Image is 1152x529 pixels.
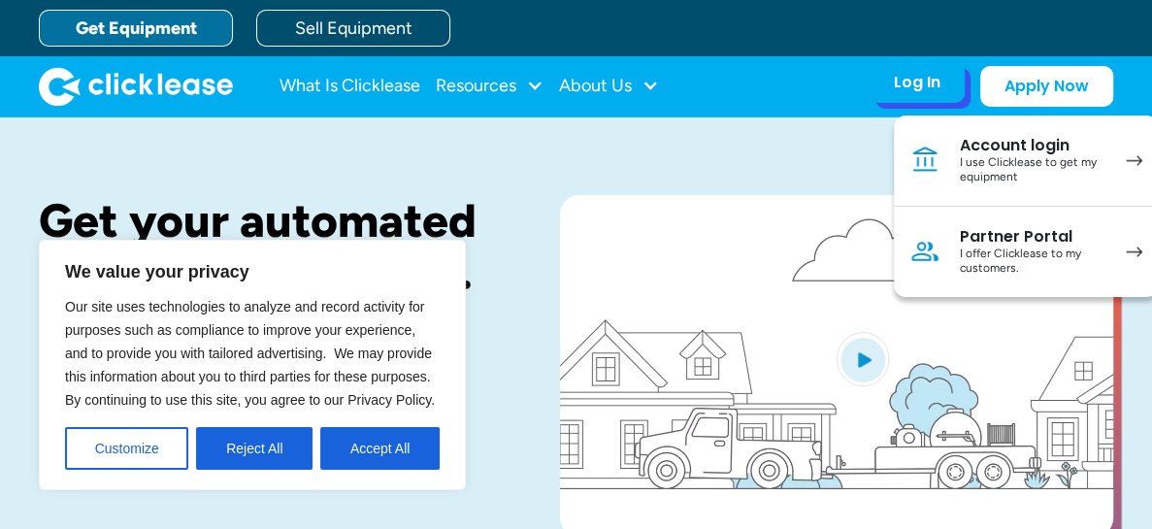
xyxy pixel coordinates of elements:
img: Person icon [909,236,940,267]
div: Partner Portal [960,227,1106,247]
div: Log In [894,73,940,92]
div: About Us [559,67,659,106]
div: Account login [960,136,1106,155]
a: What Is Clicklease [280,67,420,106]
div: Resources [436,67,543,106]
a: home [39,67,233,106]
span: Our site uses technologies to analyze and record activity for purposes such as compliance to impr... [65,299,435,408]
h1: Get your automated decision in seconds. [39,195,498,298]
div: I offer Clicklease to my customers. [960,247,1106,277]
a: Get Equipment [39,10,233,47]
button: Reject All [196,427,313,470]
img: Blue play button logo on a light blue circular background [837,332,889,386]
img: Clicklease logo [39,67,233,106]
img: arrow [1126,247,1142,257]
p: We value your privacy [65,260,440,283]
div: I use Clicklease to get my equipment [960,155,1106,185]
img: Bank icon [909,145,940,176]
img: arrow [1126,155,1142,166]
a: Apply Now [980,66,1113,107]
button: Customize [65,427,188,470]
a: Sell Equipment [256,10,450,47]
button: Accept All [320,427,440,470]
div: We value your privacy [39,240,466,490]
